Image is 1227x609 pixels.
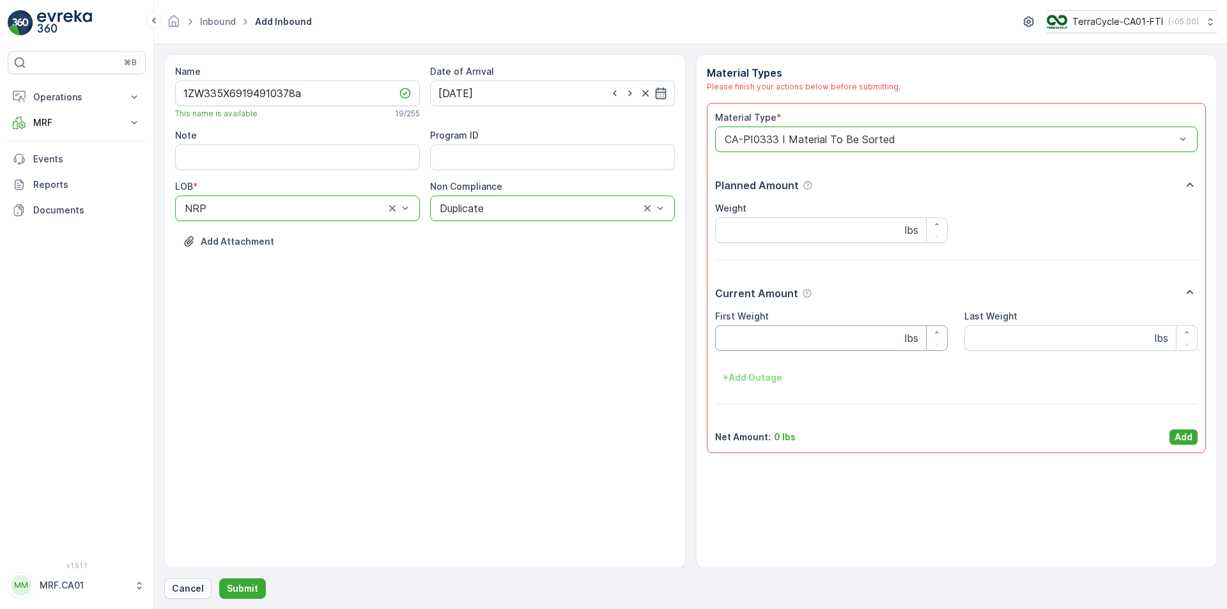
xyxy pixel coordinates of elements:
[227,582,258,595] p: Submit
[905,330,918,346] p: lbs
[8,110,146,135] button: MRF
[37,10,92,36] img: logo_light-DOdMpM7g.png
[33,153,141,166] p: Events
[1047,15,1067,29] img: TC_BVHiTW6.png
[1168,17,1199,27] p: ( -05:00 )
[8,197,146,223] a: Documents
[124,58,137,68] p: ⌘B
[395,109,420,119] p: 19 / 255
[11,575,31,596] div: MM
[8,10,33,36] img: logo
[175,130,197,141] label: Note
[175,231,282,252] button: Upload File
[8,572,146,599] button: MMMRF.CA01
[1169,429,1198,445] button: Add
[430,130,479,141] label: Program ID
[430,66,494,77] label: Date of Arrival
[1072,15,1163,28] p: TerraCycle-CA01-FTI
[715,431,771,443] p: Net Amount :
[715,286,798,301] p: Current Amount
[252,15,314,28] span: Add Inbound
[1155,330,1168,346] p: lbs
[33,91,120,104] p: Operations
[964,311,1017,321] label: Last Weight
[164,578,212,599] button: Cancel
[172,582,204,595] p: Cancel
[33,178,141,191] p: Reports
[715,203,746,213] label: Weight
[430,181,502,192] label: Non Compliance
[8,172,146,197] a: Reports
[219,578,266,599] button: Submit
[715,367,790,388] button: +Add Outage
[33,116,120,129] p: MRF
[175,109,258,119] span: This name is available
[803,180,813,190] div: Help Tooltip Icon
[774,431,796,443] p: 0 lbs
[200,16,236,27] a: Inbound
[175,66,201,77] label: Name
[707,81,1207,93] div: Please finish your actions below before submitting.
[723,371,782,384] p: + Add Outage
[33,204,141,217] p: Documents
[707,65,1207,81] p: Material Types
[175,181,193,192] label: LOB
[715,311,769,321] label: First Weight
[40,579,128,592] p: MRF.CA01
[8,562,146,569] span: v 1.51.1
[201,235,274,248] p: Add Attachment
[1047,10,1217,33] button: TerraCycle-CA01-FTI(-05:00)
[167,19,181,30] a: Homepage
[8,146,146,172] a: Events
[715,178,799,193] p: Planned Amount
[715,112,776,123] label: Material Type
[1175,431,1192,443] p: Add
[430,81,675,106] input: dd/mm/yyyy
[8,84,146,110] button: Operations
[905,222,918,238] p: lbs
[802,288,812,298] div: Help Tooltip Icon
